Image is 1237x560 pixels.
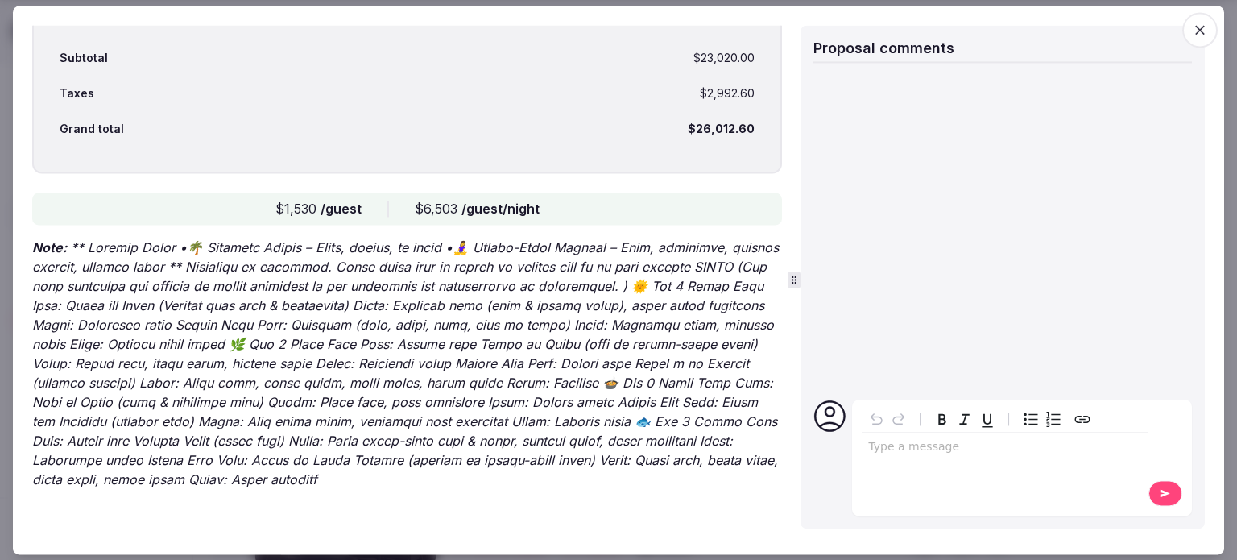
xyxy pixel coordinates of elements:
[1020,408,1065,430] div: toggle group
[461,201,540,218] span: /guest/night
[976,408,999,430] button: Underline
[321,201,362,218] span: /guest
[415,200,540,219] div: $6,503
[32,239,782,490] p: ** Loremip Dolor •🌴 Sitametc Adipis – Elits, doeius, te incid •🧘‍♀️ Utlabo-Etdol Magnaal – Enim, ...
[862,433,1148,465] div: editable markdown
[1020,408,1042,430] button: Bulleted list
[60,121,124,137] div: Grand total
[32,240,67,256] strong: Note:
[688,121,755,137] div: $26,012.60
[813,39,954,56] span: Proposal comments
[700,86,755,102] div: $2,992.60
[1042,408,1065,430] button: Numbered list
[275,200,362,219] div: $1,530
[1071,408,1094,430] button: Create link
[693,51,755,67] div: $23,020.00
[954,408,976,430] button: Italic
[60,86,94,102] div: Taxes
[931,408,954,430] button: Bold
[60,51,108,67] div: Subtotal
